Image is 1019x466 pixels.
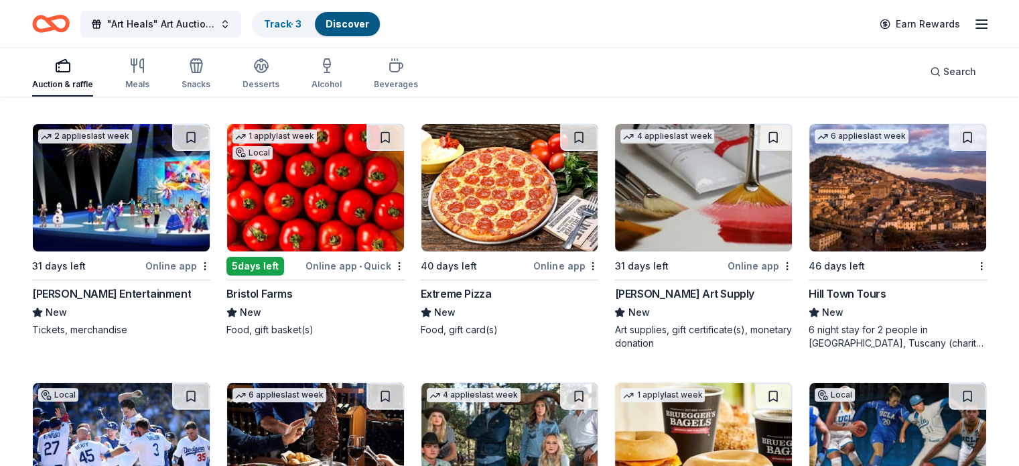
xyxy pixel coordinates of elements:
div: 2 applies last week [38,129,132,143]
a: Home [32,8,70,40]
a: Image for Trekell Art Supply4 applieslast week31 days leftOnline app[PERSON_NAME] Art SupplyNewAr... [614,123,793,350]
a: Discover [326,18,369,30]
div: Online app [145,257,210,274]
div: Tickets, merchandise [32,323,210,337]
div: Bristol Farms [226,286,293,302]
span: New [434,304,456,321]
div: Beverages [374,79,418,90]
div: [PERSON_NAME] Art Supply [614,286,754,302]
button: Alcohol [312,52,342,97]
span: • [359,261,362,272]
div: Local [815,388,855,402]
div: Auction & raffle [32,79,93,90]
div: 5 days left [226,257,284,276]
a: Track· 3 [264,18,301,30]
button: "Art Heals" Art Auction 10th Annual [80,11,241,38]
div: 4 applies last week [620,129,714,143]
img: Image for Bristol Farms [227,124,404,251]
img: Image for Hill Town Tours [809,124,986,251]
a: Earn Rewards [872,12,968,36]
img: Image for Feld Entertainment [33,124,210,251]
div: 6 applies last week [815,129,908,143]
div: 4 applies last week [427,388,521,402]
button: Snacks [182,52,210,97]
div: Extreme Pizza [421,286,492,302]
div: Food, gift card(s) [421,323,599,337]
div: Local [38,388,78,402]
span: Search [943,64,976,80]
span: New [240,304,261,321]
a: Image for Hill Town Tours 6 applieslast week46 days leftHill Town ToursNew6 night stay for 2 peop... [809,123,987,350]
div: 1 apply last week [620,388,705,402]
div: Local [232,146,273,160]
div: Online app Quick [305,257,405,274]
div: Alcohol [312,79,342,90]
div: 40 days left [421,258,477,274]
img: Image for Extreme Pizza [421,124,598,251]
a: Image for Bristol Farms1 applylast weekLocal5days leftOnline app•QuickBristol FarmsNewFood, gift ... [226,123,405,337]
button: Desserts [243,52,279,97]
a: Image for Feld Entertainment2 applieslast week31 days leftOnline app[PERSON_NAME] EntertainmentNe... [32,123,210,337]
span: New [628,304,649,321]
img: Image for Trekell Art Supply [615,124,792,251]
div: Online app [533,257,598,274]
div: Hill Town Tours [809,286,886,302]
div: 46 days left [809,258,865,274]
a: Image for Extreme Pizza40 days leftOnline appExtreme PizzaNewFood, gift card(s) [421,123,599,337]
span: New [46,304,67,321]
div: Meals [125,79,149,90]
div: Desserts [243,79,279,90]
span: New [822,304,843,321]
div: 6 applies last week [232,388,326,402]
span: "Art Heals" Art Auction 10th Annual [107,16,214,32]
div: Snacks [182,79,210,90]
button: Beverages [374,52,418,97]
div: Food, gift basket(s) [226,323,405,337]
div: [PERSON_NAME] Entertainment [32,286,191,302]
button: Search [919,58,987,85]
div: 6 night stay for 2 people in [GEOGRAPHIC_DATA], Tuscany (charity rate is $1380; retails at $2200;... [809,323,987,350]
div: Art supplies, gift certificate(s), monetary donation [614,323,793,350]
button: Auction & raffle [32,52,93,97]
div: 31 days left [32,258,86,274]
button: Meals [125,52,149,97]
button: Track· 3Discover [252,11,381,38]
div: 31 days left [614,258,668,274]
div: Online app [728,257,793,274]
div: 1 apply last week [232,129,317,143]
